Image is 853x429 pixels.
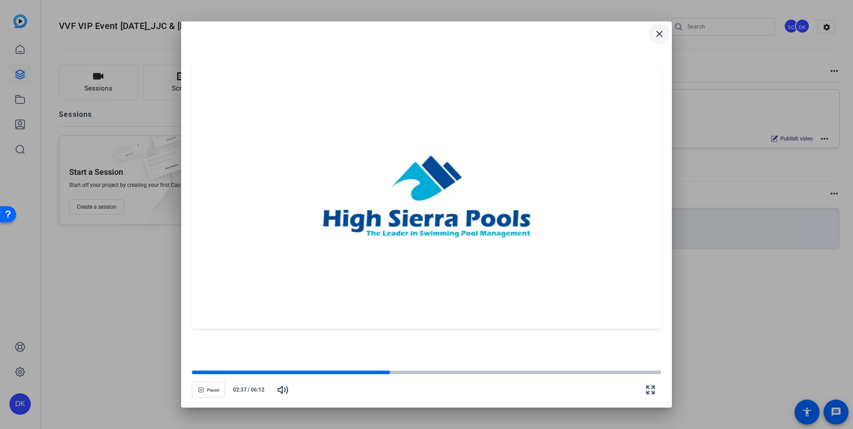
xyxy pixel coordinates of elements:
[251,386,269,394] span: 06:12
[654,29,665,39] mat-icon: close
[640,379,661,400] button: Fullscreen
[207,388,219,393] span: Pause
[228,386,247,394] span: 02:37
[228,386,269,394] div: /
[272,379,294,400] button: Mute
[192,382,225,398] button: Pause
